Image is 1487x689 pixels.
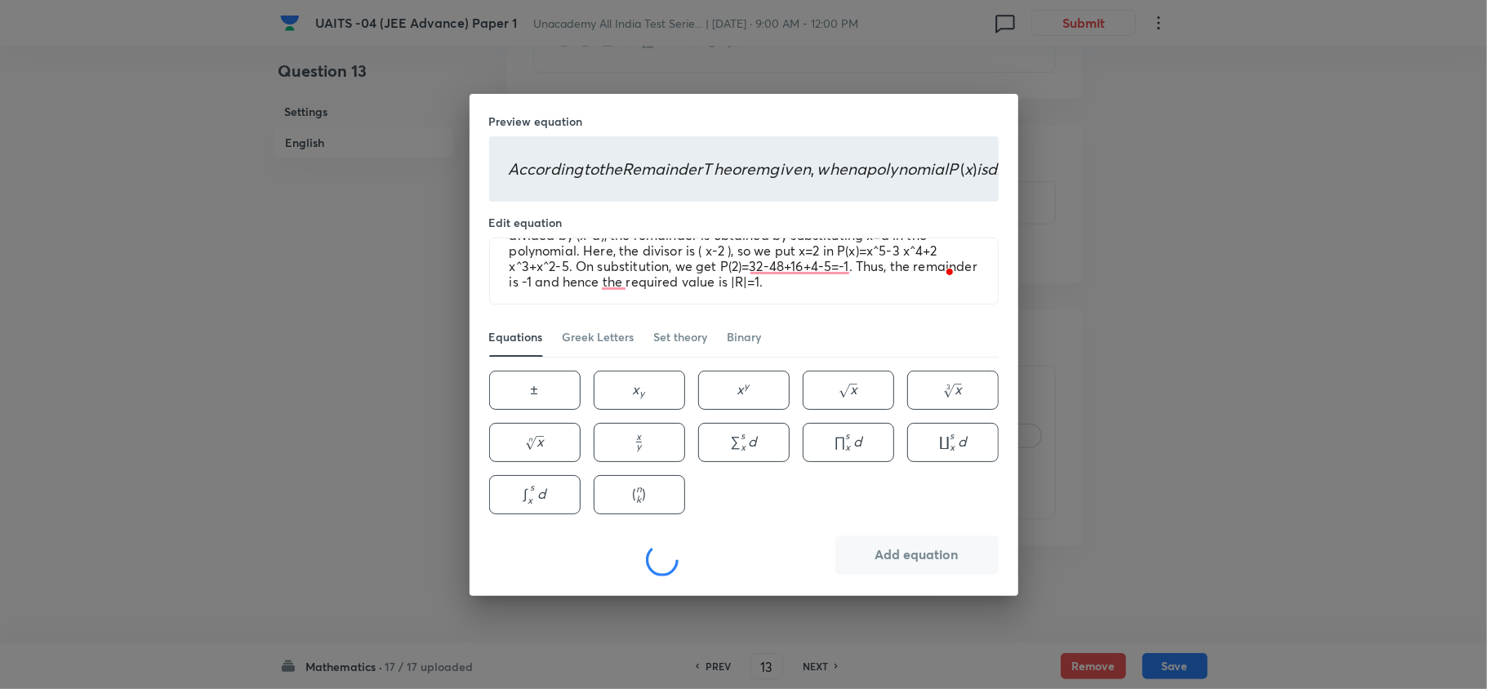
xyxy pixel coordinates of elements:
[535,487,536,499] span: ​
[731,432,741,451] span: ∑
[939,432,950,451] span: ∐
[835,432,846,451] span: ∏
[723,158,732,179] span: e
[545,158,550,179] span: r
[846,441,851,453] span: x
[948,158,958,179] span: P
[876,158,885,179] span: o
[654,329,708,345] div: Set theory
[817,158,829,179] span: w
[523,484,528,503] span: ∫
[528,158,536,179] span: c
[784,158,792,179] span: v
[489,113,999,130] h6: Preview equation
[536,432,544,451] span: x
[793,158,802,179] span: e
[851,435,853,447] span: ​
[563,318,634,357] a: Greek Letters
[622,158,632,179] span: R
[960,158,964,179] span: (
[550,158,560,179] span: d
[866,158,876,179] span: p
[632,380,639,398] span: x
[646,392,648,394] span: ​
[678,158,688,179] span: d
[741,441,746,453] span: x
[563,329,634,345] div: Greek Letters
[958,432,966,451] span: d
[702,158,711,179] span: T
[830,158,839,179] span: h
[857,383,859,394] span: ​
[898,158,907,179] span: n
[560,158,564,179] span: i
[564,158,573,179] span: n
[746,435,748,447] span: ​
[636,482,642,495] span: n
[944,158,948,179] span: l
[573,158,583,179] span: g
[737,380,744,398] span: x
[613,158,622,179] span: e
[531,380,539,398] span: ±
[850,380,857,398] span: x
[977,158,981,179] span: i
[489,215,999,231] h6: Edit equation
[835,536,999,575] button: Add equation
[770,158,780,179] span: g
[987,158,997,179] span: d
[848,158,857,179] span: n
[981,158,987,179] span: s
[955,380,962,398] span: x
[846,429,850,442] span: s
[639,387,644,399] span: y
[728,318,762,357] a: Binary
[955,435,957,447] span: ​
[544,435,545,447] span: ​
[654,318,708,357] a: Set theory
[748,432,756,451] span: d
[962,383,964,394] span: ​
[688,158,697,179] span: e
[732,158,741,179] span: o
[669,158,678,179] span: n
[697,158,702,179] span: r
[509,158,519,179] span: A
[530,481,534,493] span: s
[714,158,723,179] span: h
[632,158,641,179] span: e
[665,158,669,179] span: i
[584,158,590,179] span: t
[490,238,998,304] textarea: To enrich screen reader interactions, please activate Accessibility in Grammarly extension settings
[655,158,665,179] span: a
[632,484,636,503] span: (
[780,158,784,179] span: i
[528,494,532,506] span: x
[934,158,944,179] span: a
[885,158,889,179] span: l
[642,484,646,503] span: )
[930,158,934,179] span: i
[536,158,545,179] span: o
[741,429,745,442] span: s
[599,158,604,179] span: t
[802,158,811,179] span: n
[973,158,977,179] span: )
[811,158,814,179] span: ,
[756,158,770,179] span: m
[950,429,954,442] span: s
[590,158,599,179] span: o
[728,329,762,345] div: Binary
[489,329,543,345] div: Equations
[744,380,749,392] span: y
[636,430,641,442] span: x
[604,158,613,179] span: h
[964,158,973,179] span: x
[916,158,930,179] span: m
[889,158,897,179] span: y
[747,158,756,179] span: e
[489,318,543,357] a: Equations
[907,158,916,179] span: o
[857,158,866,179] span: a
[642,436,643,446] span: ​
